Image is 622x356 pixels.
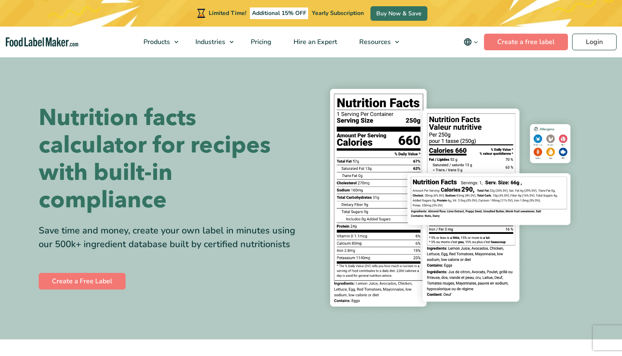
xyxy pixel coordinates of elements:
a: Industries [185,27,238,57]
a: Hire an Expert [283,27,346,57]
a: Products [133,27,183,57]
a: Create a free label [484,34,568,50]
a: Resources [348,27,403,57]
span: Hire an Expert [291,37,338,47]
a: Buy Now & Save [370,6,427,21]
span: Products [141,37,171,47]
a: Create a Free Label [39,273,126,290]
span: Industries [193,37,226,47]
div: Save time and money, create your own label in minutes using our 500k+ ingredient database built b... [39,224,305,251]
span: Yearly Subscription [312,9,364,17]
a: Pricing [240,27,281,57]
h1: Nutrition facts calculator for recipes with built-in compliance [39,104,305,214]
span: Limited Time! [209,9,246,17]
span: Resources [357,37,392,47]
span: Pricing [248,37,272,47]
span: Additional 15% OFF [250,7,309,19]
a: Login [572,34,617,50]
